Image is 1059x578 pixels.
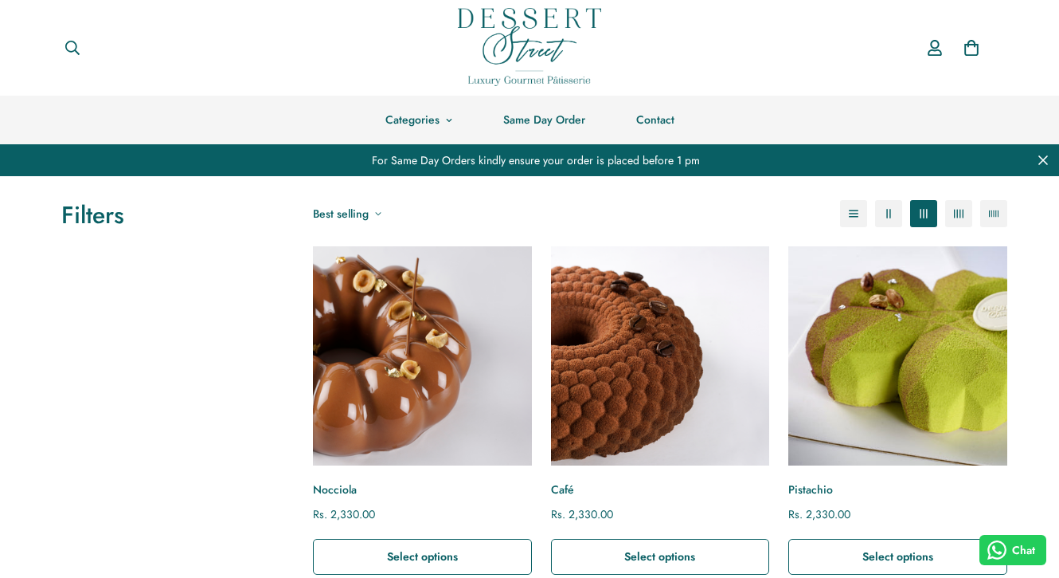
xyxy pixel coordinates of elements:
button: Select options [788,539,1007,575]
a: Pistachio [788,246,1007,466]
a: Nocciola [313,246,532,466]
span: Best selling [313,206,369,222]
button: 5-column [980,200,1007,227]
button: Search [52,30,93,65]
a: Contact [611,96,700,144]
span: Select options [624,549,695,564]
a: Categories [360,96,478,144]
span: Rs. 2,330.00 [551,506,613,522]
button: 2-column [875,200,902,227]
button: 3-column [910,200,937,227]
a: Pistachio [788,482,1007,498]
a: Café [551,482,770,498]
h3: Filters [61,200,281,230]
a: Account [916,25,953,71]
a: Nocciola [313,482,532,498]
button: Chat [979,535,1047,565]
span: Select options [862,549,933,564]
a: Café [551,246,770,466]
span: Rs. 2,330.00 [788,506,850,522]
img: Dessert Street [458,8,601,86]
a: Same Day Order [478,96,611,144]
button: Select options [551,539,770,575]
button: Select options [313,539,532,575]
span: Chat [1012,542,1035,559]
span: Rs. 2,330.00 [313,506,375,522]
button: 4-column [945,200,972,227]
div: For Same Day Orders kindly ensure your order is placed before 1 pm [12,144,1047,176]
span: Select options [387,549,458,564]
a: 0 [953,29,990,66]
button: 1-column [840,200,867,227]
